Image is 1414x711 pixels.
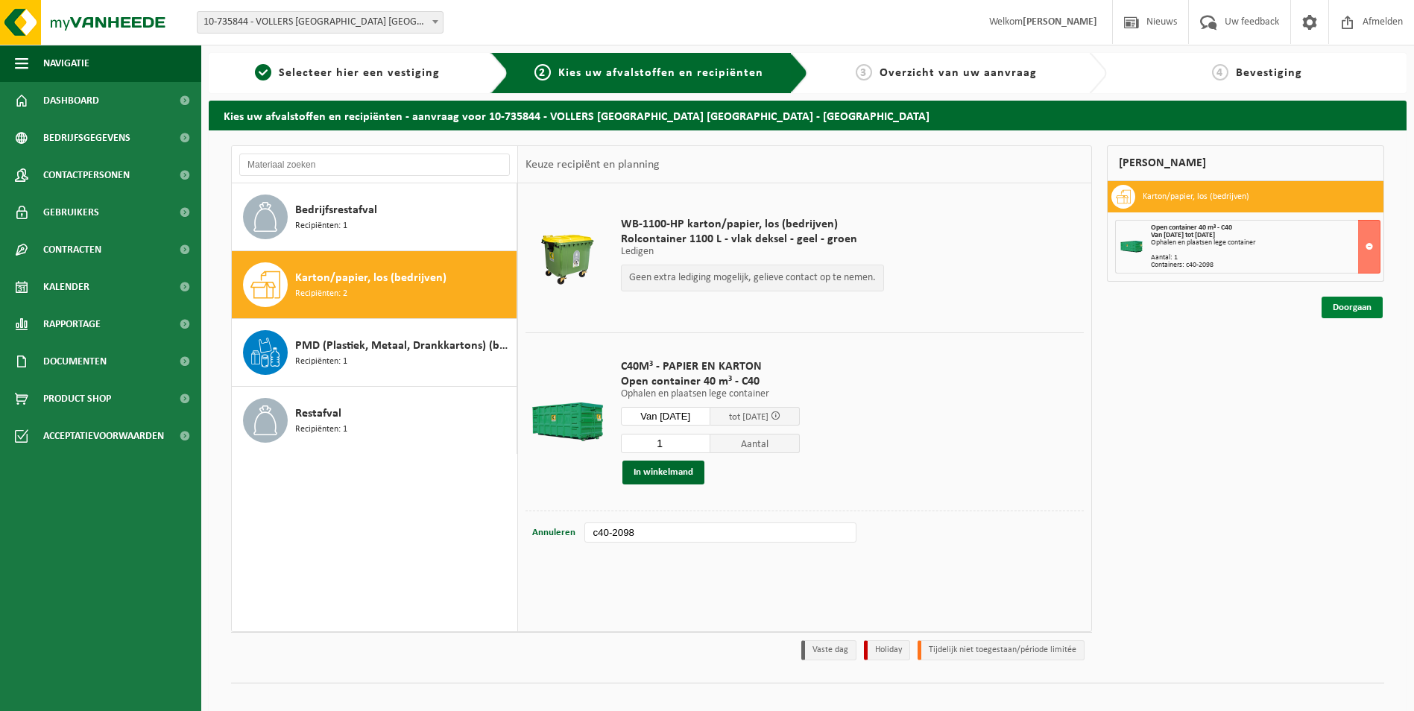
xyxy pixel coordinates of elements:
span: Recipiënten: 2 [295,287,347,301]
span: Rapportage [43,306,101,343]
span: 1 [255,64,271,80]
span: Open container 40 m³ - C40 [621,374,800,389]
span: Kies uw afvalstoffen en recipiënten [558,67,763,79]
h3: Karton/papier, los (bedrijven) [1143,185,1249,209]
span: 4 [1212,64,1228,80]
a: 1Selecteer hier een vestiging [216,64,479,82]
span: Bedrijfsrestafval [295,201,377,219]
span: Restafval [295,405,341,423]
span: Recipiënten: 1 [295,355,347,369]
span: 2 [534,64,551,80]
span: Contracten [43,231,101,268]
span: Product Shop [43,380,111,417]
span: Overzicht van uw aanvraag [880,67,1037,79]
strong: Van [DATE] tot [DATE] [1151,231,1215,239]
span: Annuleren [532,528,575,537]
span: Recipiënten: 1 [295,423,347,437]
span: Kalender [43,268,89,306]
h2: Kies uw afvalstoffen en recipiënten - aanvraag voor 10-735844 - VOLLERS [GEOGRAPHIC_DATA] [GEOGRA... [209,101,1407,130]
p: Ophalen en plaatsen lege container [621,389,800,399]
span: 10-735844 - VOLLERS BELGIUM NV - ANTWERPEN [197,11,444,34]
span: 10-735844 - VOLLERS BELGIUM NV - ANTWERPEN [198,12,443,33]
p: Ledigen [621,247,884,257]
button: PMD (Plastiek, Metaal, Drankkartons) (bedrijven) Recipiënten: 1 [232,319,517,387]
div: Ophalen en plaatsen lege container [1151,239,1380,247]
li: Tijdelijk niet toegestaan/période limitée [918,640,1085,660]
button: Bedrijfsrestafval Recipiënten: 1 [232,183,517,251]
span: Dashboard [43,82,99,119]
span: Karton/papier, los (bedrijven) [295,269,446,287]
div: Aantal: 1 [1151,254,1380,262]
span: Acceptatievoorwaarden [43,417,164,455]
span: Documenten [43,343,107,380]
button: Restafval Recipiënten: 1 [232,387,517,454]
span: WB-1100-HP karton/papier, los (bedrijven) [621,217,884,232]
span: Rolcontainer 1100 L - vlak deksel - geel - groen [621,232,884,247]
span: tot [DATE] [729,412,768,422]
span: Bevestiging [1236,67,1302,79]
span: Aantal [710,434,800,453]
p: Geen extra lediging mogelijk, gelieve contact op te nemen. [629,273,876,283]
button: Annuleren [531,522,577,543]
span: C40M³ - PAPIER EN KARTON [621,359,800,374]
input: Selecteer datum [621,407,710,426]
span: PMD (Plastiek, Metaal, Drankkartons) (bedrijven) [295,337,513,355]
button: In winkelmand [622,461,704,484]
span: Navigatie [43,45,89,82]
button: Karton/papier, los (bedrijven) Recipiënten: 2 [232,251,517,319]
span: Open container 40 m³ - C40 [1151,224,1232,232]
span: Contactpersonen [43,157,130,194]
span: Recipiënten: 1 [295,219,347,233]
span: 3 [856,64,872,80]
span: Bedrijfsgegevens [43,119,130,157]
span: Gebruikers [43,194,99,231]
div: Keuze recipiënt en planning [518,146,667,183]
strong: [PERSON_NAME] [1023,16,1097,28]
div: Containers: c40-2098 [1151,262,1380,269]
input: Materiaal zoeken [239,154,510,176]
div: [PERSON_NAME] [1107,145,1384,181]
li: Holiday [864,640,910,660]
input: bv. C10-005 [584,522,856,543]
span: Selecteer hier een vestiging [279,67,440,79]
li: Vaste dag [801,640,856,660]
a: Doorgaan [1322,297,1383,318]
